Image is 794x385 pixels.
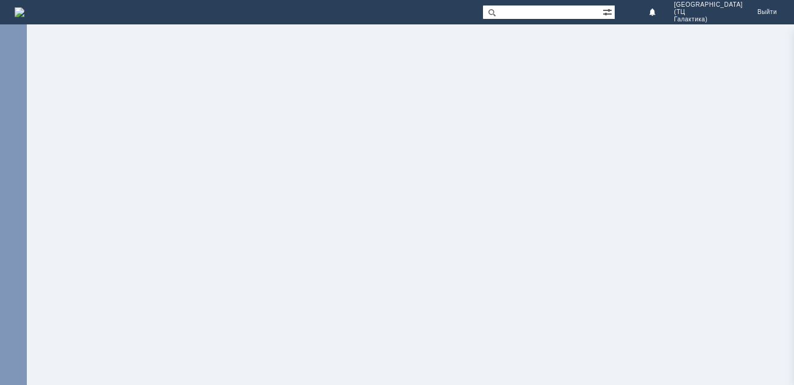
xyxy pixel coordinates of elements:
[15,7,24,17] a: Перейти на домашнюю страницу
[674,16,743,23] span: Галактика)
[15,7,24,17] img: logo
[603,5,615,17] span: Расширенный поиск
[674,9,743,16] span: (ТЦ
[674,1,743,9] span: [GEOGRAPHIC_DATA]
